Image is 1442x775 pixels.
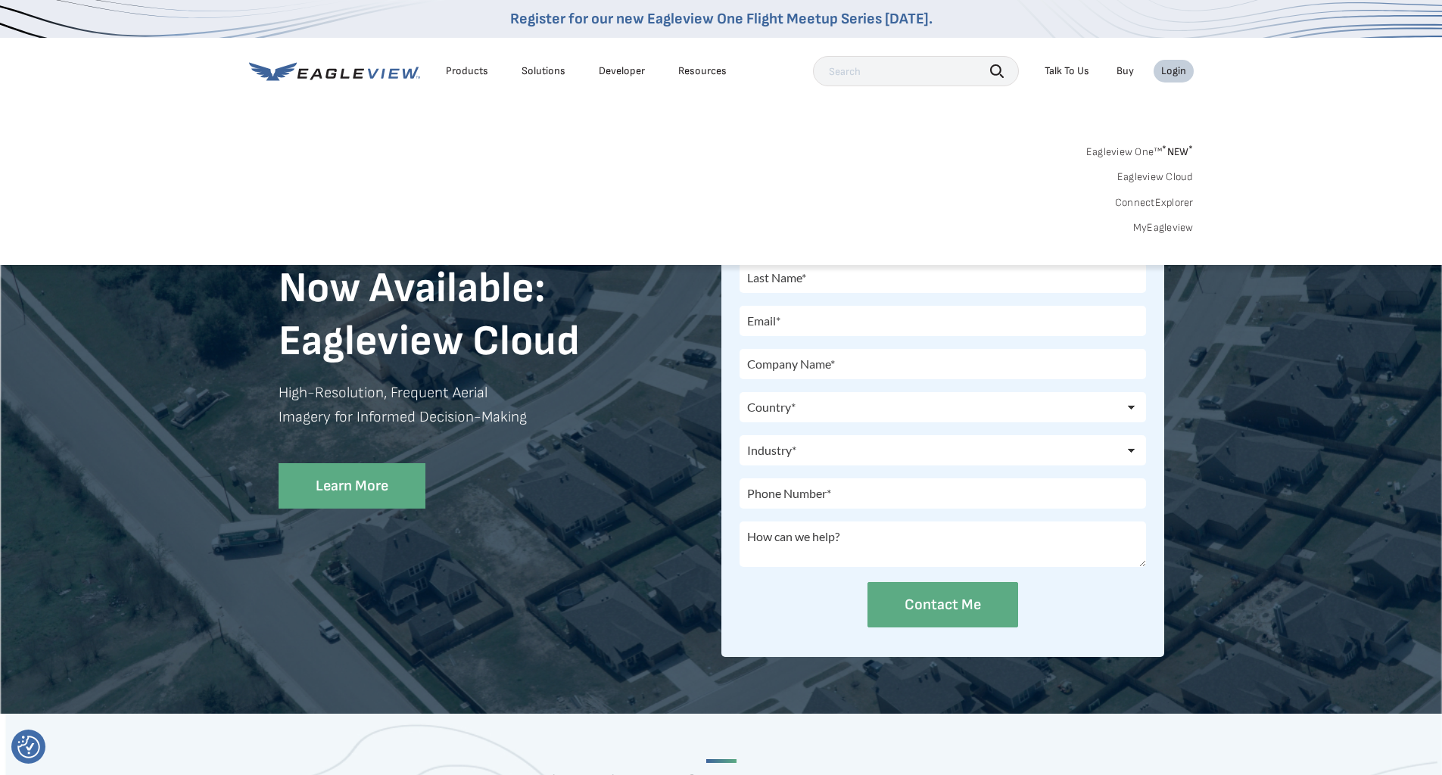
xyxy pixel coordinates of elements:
[1115,196,1194,210] a: ConnectExplorer
[867,582,1018,628] input: Contact Me
[279,384,487,402] strong: High-Resolution, Frequent Aerial
[1161,64,1186,78] div: Login
[279,263,721,369] h1: Now Available: Eagleview Cloud
[740,478,1146,509] input: Phone Number*
[813,56,1019,86] input: Search
[740,306,1146,336] input: Email*
[17,736,40,758] button: Consent Preferences
[1117,64,1134,78] a: Buy
[1162,145,1193,158] span: NEW
[279,408,527,426] strong: Imagery for Informed Decision-Making
[522,64,565,78] div: Solutions
[740,263,1146,293] input: Last Name*
[1086,141,1194,158] a: Eagleview One™*NEW*
[446,64,488,78] div: Products
[17,736,40,758] img: Revisit consent button
[1133,221,1194,235] a: MyEagleview
[510,10,933,28] a: Register for our new Eagleview One Flight Meetup Series [DATE].
[599,64,645,78] a: Developer
[1117,170,1194,184] a: Eagleview Cloud
[678,64,727,78] div: Resources
[740,349,1146,379] input: Company Name*
[279,463,425,509] a: Learn More
[1045,64,1089,78] div: Talk To Us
